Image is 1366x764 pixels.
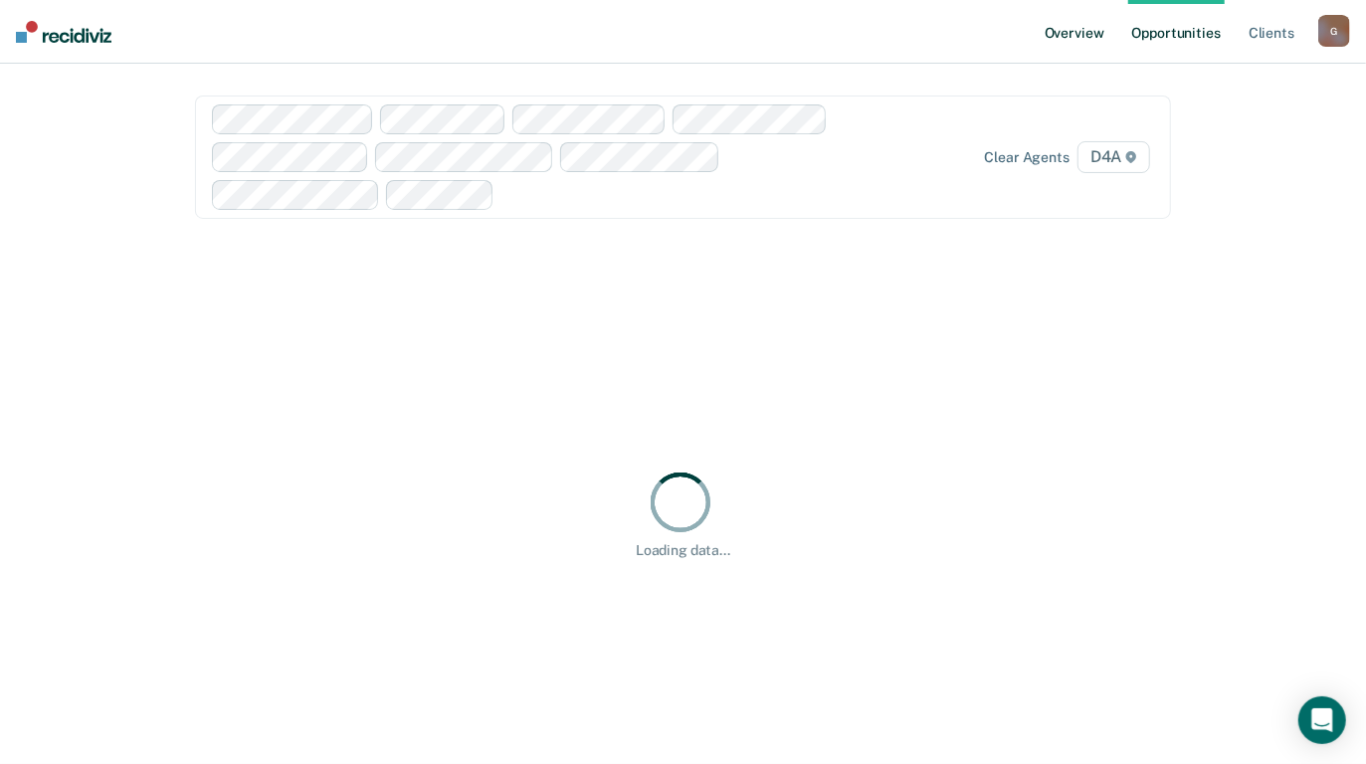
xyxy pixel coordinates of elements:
div: Clear agents [985,149,1070,166]
img: Recidiviz [16,21,111,43]
button: G [1318,15,1350,47]
div: Open Intercom Messenger [1298,696,1346,744]
span: D4A [1077,141,1150,173]
div: Loading data... [636,542,730,559]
